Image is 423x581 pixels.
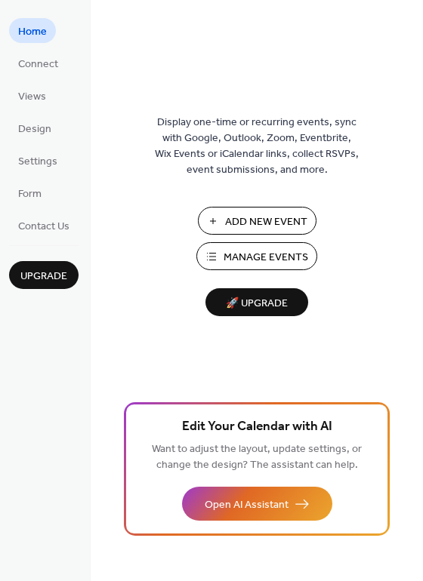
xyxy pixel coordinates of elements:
[18,57,58,72] span: Connect
[9,180,51,205] a: Form
[18,121,51,137] span: Design
[152,439,362,475] span: Want to adjust the layout, update settings, or change the design? The assistant can help.
[18,24,47,40] span: Home
[205,288,308,316] button: 🚀 Upgrade
[18,219,69,235] span: Contact Us
[182,487,332,521] button: Open AI Assistant
[18,186,42,202] span: Form
[9,148,66,173] a: Settings
[9,51,67,75] a: Connect
[9,213,79,238] a: Contact Us
[9,115,60,140] a: Design
[215,294,299,314] span: 🚀 Upgrade
[9,261,79,289] button: Upgrade
[196,242,317,270] button: Manage Events
[205,497,289,513] span: Open AI Assistant
[224,250,308,266] span: Manage Events
[18,89,46,105] span: Views
[182,417,332,438] span: Edit Your Calendar with AI
[225,214,307,230] span: Add New Event
[198,207,316,235] button: Add New Event
[20,269,67,284] span: Upgrade
[18,154,57,170] span: Settings
[9,83,55,108] a: Views
[9,18,56,43] a: Home
[155,115,359,178] span: Display one-time or recurring events, sync with Google, Outlook, Zoom, Eventbrite, Wix Events or ...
